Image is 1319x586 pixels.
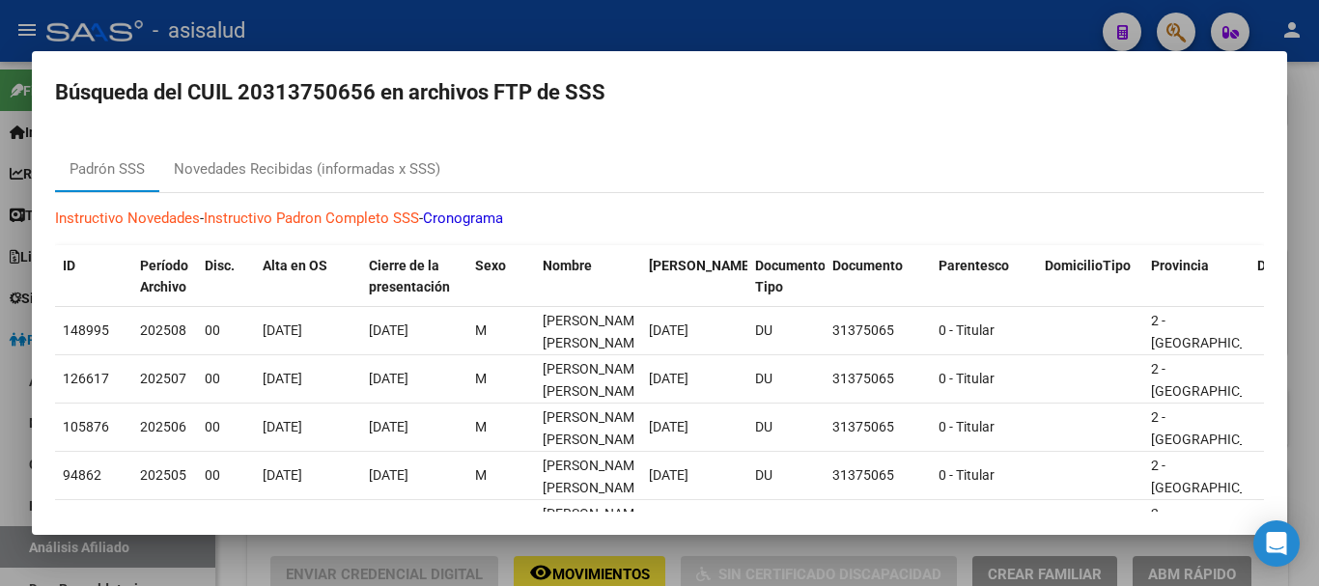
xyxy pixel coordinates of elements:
div: DU [755,464,817,487]
span: M [475,467,487,483]
span: 2 - [GEOGRAPHIC_DATA] [1151,361,1281,399]
span: Provincia [1151,258,1209,273]
span: 2 - [GEOGRAPHIC_DATA] [1151,409,1281,447]
span: 2 - [GEOGRAPHIC_DATA] [1151,458,1281,495]
datatable-header-cell: ID [55,245,132,309]
span: 2 - [GEOGRAPHIC_DATA] [1151,313,1281,350]
span: 202508 [140,322,186,338]
datatable-header-cell: Parentesco [931,245,1037,309]
p: - - [55,208,1264,230]
h2: Búsqueda del CUIL 20313750656 en archivos FTP de SSS [55,74,1264,111]
span: 126617 [63,371,109,386]
span: 105876 [63,419,109,434]
datatable-header-cell: Documento Tipo [747,245,825,309]
span: Cierre de la presentación [369,258,450,295]
span: [DATE] [263,322,302,338]
span: 0 - Titular [939,467,995,483]
datatable-header-cell: Documento [825,245,931,309]
span: 0 - Titular [939,419,995,434]
div: 00 [205,416,247,438]
div: 31375065 [832,368,923,390]
span: Parentesco [939,258,1009,273]
span: [DATE] [369,322,408,338]
div: 00 [205,464,247,487]
span: [DATE] [649,419,688,434]
span: 0 - Titular [939,371,995,386]
div: 31375065 [832,464,923,487]
span: Sexo [475,258,506,273]
div: Open Intercom Messenger [1253,520,1300,567]
span: Alta en OS [263,258,327,273]
span: [DATE] [649,322,688,338]
datatable-header-cell: Nombre [535,245,641,309]
datatable-header-cell: DomicilioTipo [1037,245,1143,309]
datatable-header-cell: Disc. [197,245,255,309]
div: DU [755,368,817,390]
span: Documento Tipo [755,258,826,295]
span: M [475,419,487,434]
div: DU [755,416,817,438]
div: 00 [205,320,247,342]
datatable-header-cell: Provincia [1143,245,1249,309]
span: M [475,371,487,386]
span: 202505 [140,467,186,483]
span: 202507 [140,371,186,386]
span: [DATE] [369,467,408,483]
span: Período Archivo [140,258,188,295]
a: Cronograma [423,209,503,227]
datatable-header-cell: Alta en OS [255,245,361,309]
span: [DATE] [263,419,302,434]
span: [DATE] [649,371,688,386]
datatable-header-cell: Fecha Nac. [641,245,747,309]
span: M [475,322,487,338]
span: 94862 [63,467,101,483]
datatable-header-cell: Sexo [467,245,535,309]
div: 31375065 [832,416,923,438]
a: Instructivo Padron Completo SSS [204,209,419,227]
span: [DATE] [263,467,302,483]
span: COSENTINO ANGEL DAMIAN EDUARDO [543,506,646,544]
span: [PERSON_NAME]. [649,258,757,273]
span: 148995 [63,322,109,338]
span: COSENTINO ANGEL DAMIAN EDUARDO [543,313,646,350]
span: ID [63,258,75,273]
span: DomicilioTipo [1045,258,1131,273]
datatable-header-cell: Cierre de la presentación [361,245,467,309]
span: 2 - [GEOGRAPHIC_DATA] [1151,506,1281,544]
span: [DATE] [649,467,688,483]
div: Padrón SSS [70,158,145,181]
div: 31375065 [832,320,923,342]
span: [DATE] [369,419,408,434]
span: Disc. [205,258,235,273]
span: COSENTINO ANGEL DAMIAN EDUARDO [543,458,646,495]
datatable-header-cell: Período Archivo [132,245,197,309]
span: 0 - Titular [939,322,995,338]
span: COSENTINO ANGEL DAMIAN EDUARDO [543,361,646,399]
span: Documento [832,258,903,273]
div: DU [755,320,817,342]
span: 202506 [140,419,186,434]
span: [DATE] [263,371,302,386]
a: Instructivo Novedades [55,209,200,227]
div: 00 [205,368,247,390]
span: [DATE] [369,371,408,386]
div: Novedades Recibidas (informadas x SSS) [174,158,440,181]
span: Nombre [543,258,592,273]
span: COSENTINO ANGEL DAMIAN EDUARDO [543,409,646,447]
